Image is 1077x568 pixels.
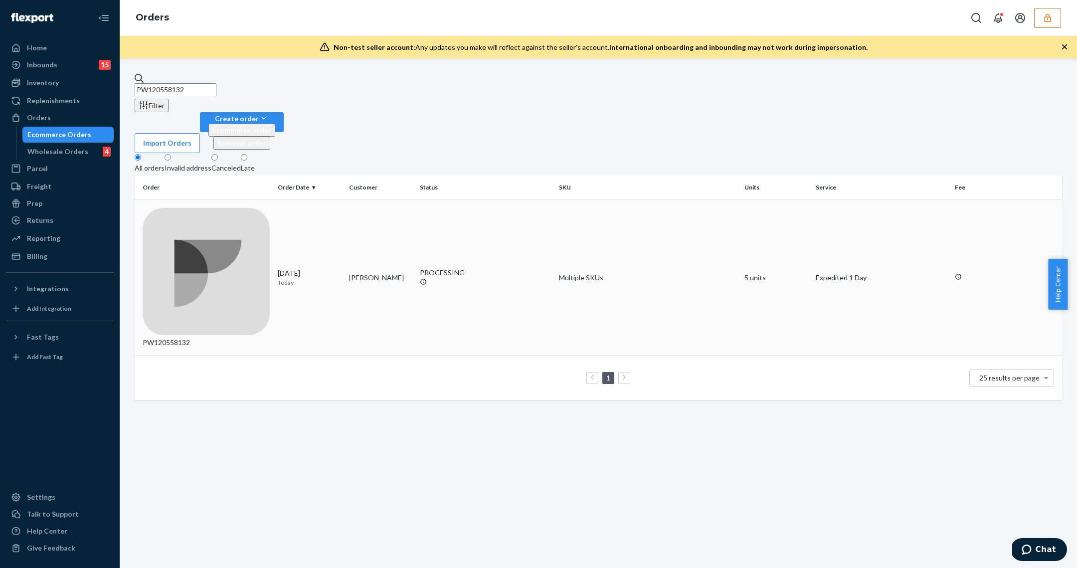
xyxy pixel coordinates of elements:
[213,137,270,150] button: Removal order
[334,43,415,51] span: Non-test seller account:
[609,43,868,51] span: International onboarding and inbounding may not work during impersonation.
[165,154,171,161] input: Invalid address
[979,374,1040,382] span: 25 results per page
[11,13,53,23] img: Flexport logo
[6,301,114,317] a: Add Integration
[816,273,947,283] p: Expedited 1 Day
[278,268,341,287] div: [DATE]
[555,176,740,199] th: SKU
[966,8,986,28] button: Open Search Box
[27,78,59,88] div: Inventory
[135,154,141,161] input: All orders
[6,489,114,505] a: Settings
[6,195,114,211] a: Prep
[135,133,200,153] button: Import Orders
[6,506,114,522] button: Talk to Support
[27,304,71,313] div: Add Integration
[6,329,114,345] button: Fast Tags
[136,12,169,23] a: Orders
[27,215,53,225] div: Returns
[27,233,60,243] div: Reporting
[211,163,241,173] div: Canceled
[27,284,69,294] div: Integrations
[278,278,341,287] p: Today
[27,96,80,106] div: Replenishments
[6,110,114,126] a: Orders
[200,112,284,132] button: Create orderEcommerce orderRemoval order
[27,353,63,361] div: Add Fast Tag
[27,164,48,174] div: Parcel
[103,147,111,157] div: 4
[135,83,216,96] input: Search orders
[6,230,114,246] a: Reporting
[27,43,47,53] div: Home
[139,100,165,111] div: Filter
[27,198,42,208] div: Prep
[135,176,274,199] th: Order
[27,60,57,70] div: Inbounds
[1048,259,1068,310] button: Help Center
[27,492,55,502] div: Settings
[128,3,177,32] ol: breadcrumbs
[27,182,51,191] div: Freight
[6,40,114,56] a: Home
[6,75,114,91] a: Inventory
[812,176,951,199] th: Service
[6,349,114,365] a: Add Fast Tag
[274,176,345,199] th: Order Date
[6,93,114,109] a: Replenishments
[6,161,114,177] a: Parcel
[740,176,812,199] th: Units
[416,176,555,199] th: Status
[27,251,47,261] div: Billing
[135,163,165,173] div: All orders
[211,154,218,161] input: Canceled
[27,526,67,536] div: Help Center
[241,154,247,161] input: Late
[217,139,266,147] span: Removal order
[6,57,114,73] a: Inbounds15
[349,183,412,191] div: Customer
[212,126,271,134] span: Ecommerce order
[27,543,75,553] div: Give Feedback
[165,163,211,173] div: Invalid address
[6,523,114,539] a: Help Center
[604,374,612,382] a: Page 1 is your current page
[6,281,114,297] button: Integrations
[555,199,740,356] td: Multiple SKUs
[143,208,270,348] div: PW120558132
[27,113,51,123] div: Orders
[22,144,114,160] a: Wholesale Orders4
[6,248,114,264] a: Billing
[1010,8,1030,28] button: Open account menu
[1012,538,1067,563] iframe: Opens a widget where you can chat to one of our agents
[208,113,275,124] div: Create order
[27,130,91,140] div: Ecommerce Orders
[6,179,114,194] a: Freight
[334,42,868,52] div: Any updates you make will reflect against the seller's account.
[94,8,114,28] button: Close Navigation
[135,99,169,112] button: Filter
[27,509,79,519] div: Talk to Support
[740,199,812,356] td: 5 units
[420,268,551,278] div: PROCESSING
[99,60,111,70] div: 15
[22,127,114,143] a: Ecommerce Orders
[988,8,1008,28] button: Open notifications
[241,163,255,173] div: Late
[27,147,88,157] div: Wholesale Orders
[951,176,1062,199] th: Fee
[345,199,416,356] td: [PERSON_NAME]
[6,540,114,556] button: Give Feedback
[6,212,114,228] a: Returns
[208,124,275,137] button: Ecommerce order
[27,332,59,342] div: Fast Tags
